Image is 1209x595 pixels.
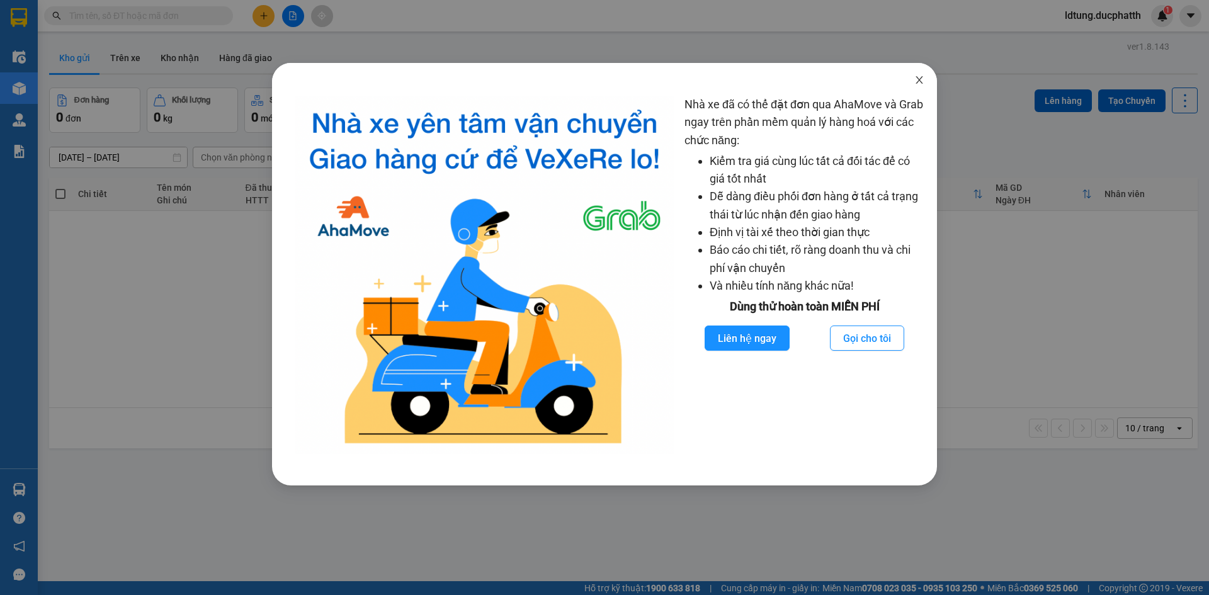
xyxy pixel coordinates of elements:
[295,96,674,454] img: logo
[830,326,904,351] button: Gọi cho tôi
[710,277,924,295] li: Và nhiều tính năng khác nữa!
[684,96,924,454] div: Nhà xe đã có thể đặt đơn qua AhaMove và Grab ngay trên phần mềm quản lý hàng hoá với các chức năng:
[710,224,924,241] li: Định vị tài xế theo thời gian thực
[718,331,776,346] span: Liên hệ ngay
[710,188,924,224] li: Dễ dàng điều phối đơn hàng ở tất cả trạng thái từ lúc nhận đến giao hàng
[705,326,790,351] button: Liên hệ ngay
[843,331,891,346] span: Gọi cho tôi
[902,63,937,98] button: Close
[684,298,924,315] div: Dùng thử hoàn toàn MIỄN PHÍ
[710,152,924,188] li: Kiểm tra giá cùng lúc tất cả đối tác để có giá tốt nhất
[710,241,924,277] li: Báo cáo chi tiết, rõ ràng doanh thu và chi phí vận chuyển
[914,75,924,85] span: close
